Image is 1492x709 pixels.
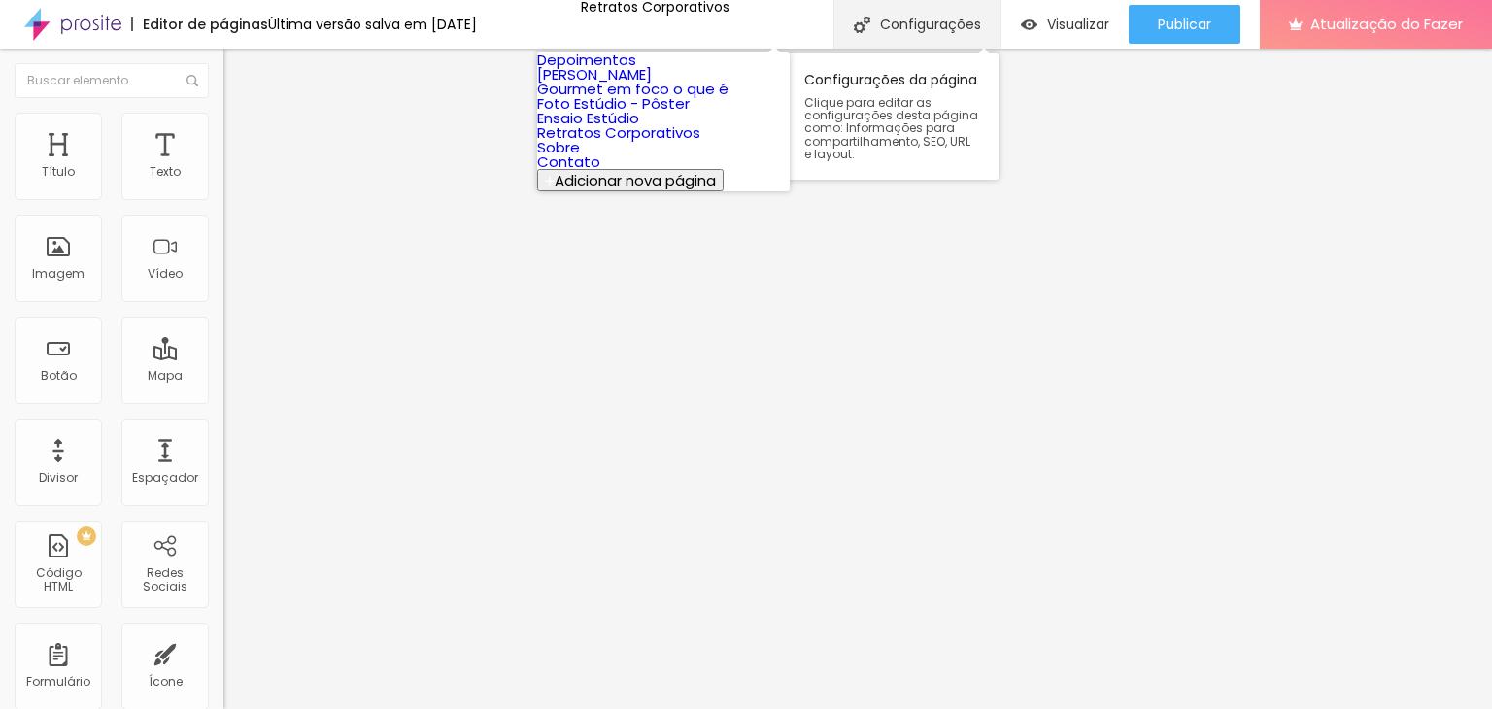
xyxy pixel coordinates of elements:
a: [PERSON_NAME] [537,64,652,84]
button: Visualizar [1001,5,1129,44]
button: Adicionar nova página [537,169,724,191]
a: Retratos Corporativos [537,122,700,143]
font: Divisor [39,469,78,486]
a: Foto Estúdio - Pôster [537,93,690,114]
font: Configurações [880,15,981,34]
font: Redes Sociais [143,564,187,594]
font: Atualização do Fazer [1310,14,1463,34]
font: Espaçador [132,469,198,486]
font: Ícone [149,673,183,690]
font: Visualizar [1047,15,1109,34]
font: Texto [150,163,181,180]
font: Adicionar nova página [555,170,716,190]
font: Vídeo [148,265,183,282]
a: Contato [537,152,600,172]
img: Ícone [186,75,198,86]
img: Ícone [854,17,870,33]
a: Gourmet em foco o que é [537,79,729,99]
font: Título [42,163,75,180]
font: Mapa [148,367,183,384]
button: Publicar [1129,5,1240,44]
font: Código HTML [36,564,82,594]
font: Botão [41,367,77,384]
font: Clique para editar as configurações desta página como: Informações para compartilhamento, SEO, UR... [804,94,978,162]
input: Buscar elemento [15,63,209,98]
font: Publicar [1158,15,1211,34]
iframe: Editor [223,49,1492,709]
font: Configurações da página [804,70,977,89]
font: Formulário [26,673,90,690]
a: Ensaio Estúdio [537,108,639,128]
font: Última versão salva em [DATE] [268,15,477,34]
font: Editor de páginas [143,15,268,34]
a: Sobre [537,137,580,157]
font: Imagem [32,265,85,282]
img: view-1.svg [1021,17,1037,33]
a: Depoimentos [537,50,636,70]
